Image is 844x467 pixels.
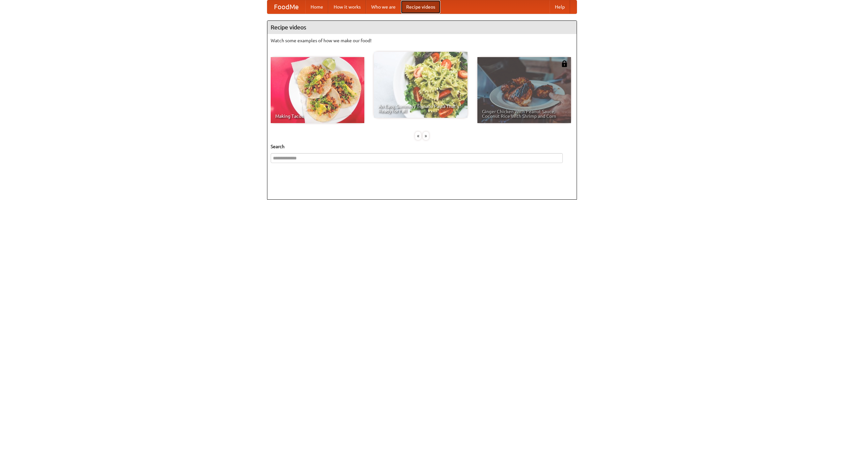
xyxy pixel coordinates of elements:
a: An Easy, Summery Tomato Pasta That's Ready for Fall [374,52,467,118]
p: Watch some examples of how we make our food! [271,37,573,44]
a: Home [305,0,328,14]
img: 483408.png [561,60,568,67]
a: Who we are [366,0,401,14]
h5: Search [271,143,573,150]
a: Recipe videos [401,0,440,14]
h4: Recipe videos [267,21,577,34]
span: An Easy, Summery Tomato Pasta That's Ready for Fall [378,104,463,113]
div: » [423,132,429,140]
a: FoodMe [267,0,305,14]
div: « [415,132,421,140]
a: Help [550,0,570,14]
a: Making Tacos [271,57,364,123]
span: Making Tacos [275,114,360,118]
a: How it works [328,0,366,14]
